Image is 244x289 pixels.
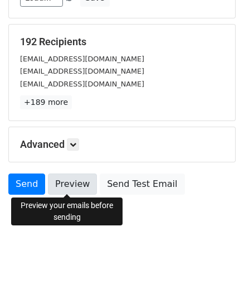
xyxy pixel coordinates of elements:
[20,36,224,48] h5: 192 Recipients
[20,55,144,63] small: [EMAIL_ADDRESS][DOMAIN_NAME]
[100,174,184,195] a: Send Test Email
[20,67,144,75] small: [EMAIL_ADDRESS][DOMAIN_NAME]
[20,138,224,151] h5: Advanced
[11,198,123,225] div: Preview your emails before sending
[20,95,72,109] a: +189 more
[48,174,97,195] a: Preview
[20,80,144,88] small: [EMAIL_ADDRESS][DOMAIN_NAME]
[188,235,244,289] iframe: Chat Widget
[8,174,45,195] a: Send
